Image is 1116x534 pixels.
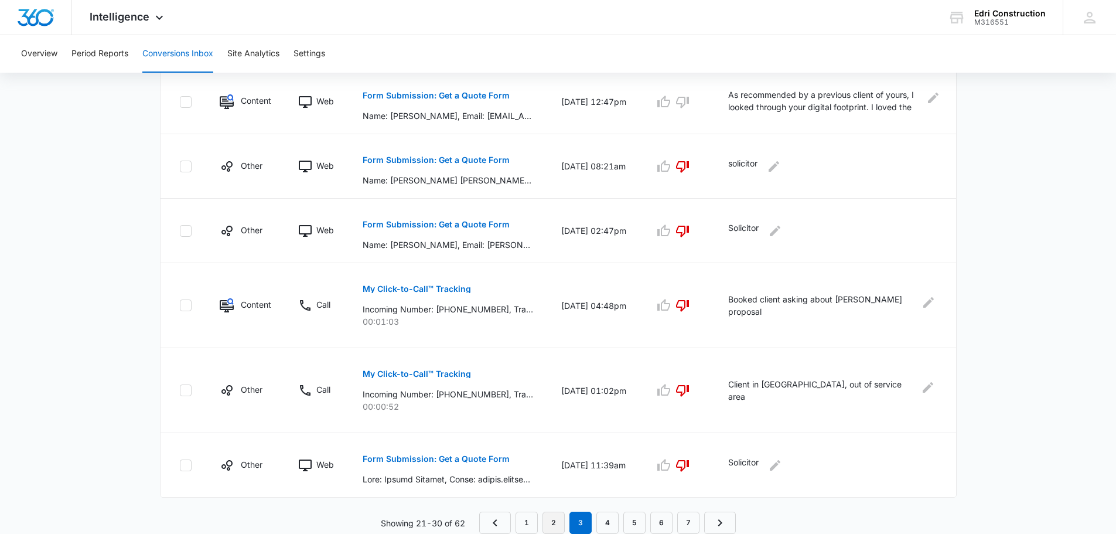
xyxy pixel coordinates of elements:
[728,222,759,240] p: Solicitor
[547,263,640,348] td: [DATE] 04:48pm
[728,89,923,115] p: As recommended by a previous client of yours, I looked through your digital footprint. I loved th...
[930,89,937,107] button: Edit Comments
[765,157,783,176] button: Edit Comments
[241,383,262,396] p: Other
[547,348,640,433] td: [DATE] 01:02pm
[920,293,937,312] button: Edit Comments
[241,94,270,107] p: Content
[363,156,510,164] p: Form Submission: Get a Quote Form
[479,512,511,534] a: Previous Page
[677,512,699,534] a: Page 7
[363,220,510,229] p: Form Submission: Get a Quote Form
[363,388,533,400] p: Incoming Number: [PHONE_NUMBER], Tracking Number: [PHONE_NUMBER], Ring To: [PHONE_NUMBER], Caller...
[363,445,510,473] button: Form Submission: Get a Quote Form
[241,224,262,236] p: Other
[728,456,759,475] p: Solicitor
[316,95,334,107] p: Web
[227,35,279,73] button: Site Analytics
[623,512,646,534] a: Page 5
[479,512,736,534] nav: Pagination
[381,517,465,529] p: Showing 21-30 of 62
[316,159,334,172] p: Web
[241,458,262,471] p: Other
[650,512,673,534] a: Page 6
[974,18,1046,26] div: account id
[728,378,912,403] p: Client in [GEOGRAPHIC_DATA], out of service area
[596,512,619,534] a: Page 4
[547,134,640,199] td: [DATE] 08:21am
[766,456,784,475] button: Edit Comments
[704,512,736,534] a: Next Page
[316,383,330,396] p: Call
[21,35,57,73] button: Overview
[316,458,334,471] p: Web
[516,512,538,534] a: Page 1
[363,81,510,110] button: Form Submission: Get a Quote Form
[363,239,533,251] p: Name: [PERSON_NAME], Email: [PERSON_NAME][EMAIL_ADDRESS][DOMAIN_NAME], Phone: [PHONE_NUMBER], Wha...
[919,378,937,397] button: Edit Comments
[363,360,471,388] button: My Click-to-Call™ Tracking
[542,512,565,534] a: Page 2
[316,298,330,311] p: Call
[241,298,270,311] p: Content
[363,400,533,413] p: 00:00:52
[363,174,533,186] p: Name: [PERSON_NAME] [PERSON_NAME], Email: [PERSON_NAME][EMAIL_ADDRESS][DOMAIN_NAME], Phone: [PHON...
[974,9,1046,18] div: account name
[142,35,213,73] button: Conversions Inbox
[728,157,757,176] p: solicitor
[241,159,262,172] p: Other
[363,275,471,303] button: My Click-to-Call™ Tracking
[363,303,533,315] p: Incoming Number: [PHONE_NUMBER], Tracking Number: [PHONE_NUMBER], Ring To: [PHONE_NUMBER], Caller...
[90,11,149,23] span: Intelligence
[569,512,592,534] em: 3
[363,110,533,122] p: Name: [PERSON_NAME], Email: [EMAIL_ADDRESS][DOMAIN_NAME], Phone: [PHONE_NUMBER], What Service(s) ...
[363,91,510,100] p: Form Submission: Get a Quote Form
[547,70,640,134] td: [DATE] 12:47pm
[293,35,325,73] button: Settings
[363,455,510,463] p: Form Submission: Get a Quote Form
[728,293,913,318] p: Booked client asking about [PERSON_NAME] proposal
[363,146,510,174] button: Form Submission: Get a Quote Form
[363,473,533,485] p: Lore: Ipsumd Sitamet, Conse: adipis.elitseddoeiusmod@tempo.inc, Utlab: 1421048557, Etdo Magnaal(e...
[766,222,784,240] button: Edit Comments
[316,224,334,236] p: Web
[547,199,640,263] td: [DATE] 02:47pm
[363,285,471,293] p: My Click-to-Call™ Tracking
[363,370,471,378] p: My Click-to-Call™ Tracking
[363,210,510,239] button: Form Submission: Get a Quote Form
[547,433,640,498] td: [DATE] 11:39am
[363,315,533,328] p: 00:01:03
[71,35,128,73] button: Period Reports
